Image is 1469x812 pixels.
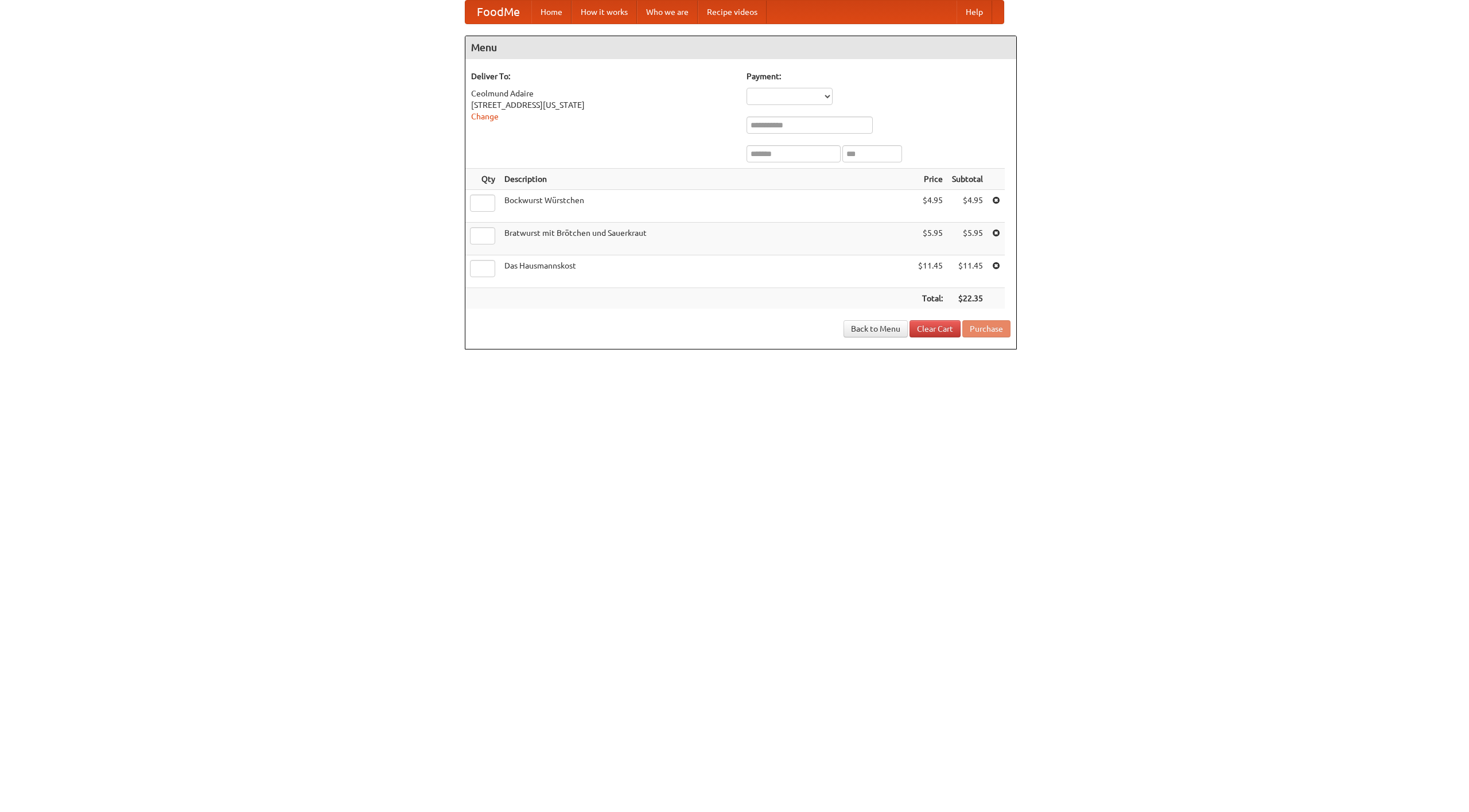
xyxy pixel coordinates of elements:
[471,112,499,121] a: Change
[471,99,735,111] div: [STREET_ADDRESS][US_STATE]
[531,1,572,24] a: Home
[914,255,947,288] td: $11.45
[947,223,988,255] td: $5.95
[914,223,947,255] td: $5.95
[947,288,988,309] th: $22.35
[947,169,988,190] th: Subtotal
[910,320,961,337] a: Clear Cart
[465,169,500,190] th: Qty
[471,88,735,99] div: Ceolmund Adaire
[471,71,735,82] h5: Deliver To:
[747,71,1011,82] h5: Payment:
[465,1,531,24] a: FoodMe
[500,255,914,288] td: Das Hausmannskost
[572,1,637,24] a: How it works
[465,36,1016,59] h4: Menu
[914,288,947,309] th: Total:
[947,255,988,288] td: $11.45
[914,169,947,190] th: Price
[500,190,914,223] td: Bockwurst Würstchen
[947,190,988,223] td: $4.95
[844,320,908,337] a: Back to Menu
[500,169,914,190] th: Description
[957,1,992,24] a: Help
[637,1,698,24] a: Who we are
[914,190,947,223] td: $4.95
[500,223,914,255] td: Bratwurst mit Brötchen und Sauerkraut
[698,1,767,24] a: Recipe videos
[962,320,1011,337] button: Purchase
